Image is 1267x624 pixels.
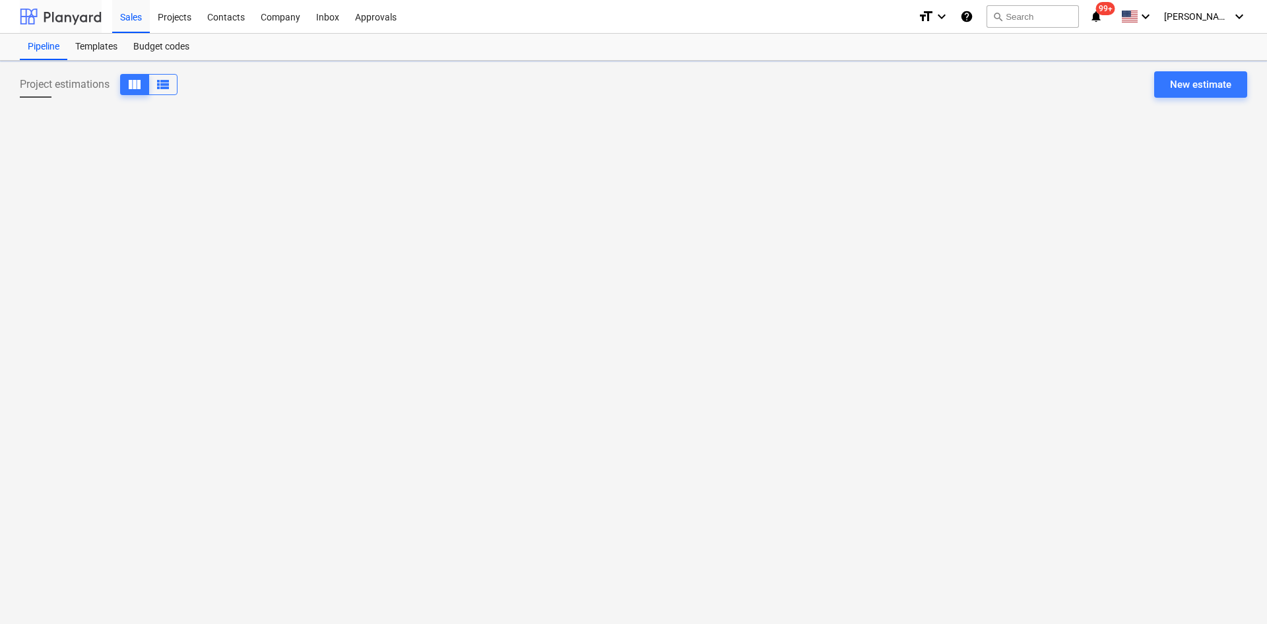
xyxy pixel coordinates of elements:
div: New estimate [1170,76,1231,93]
div: Widget de chat [1201,561,1267,624]
a: Pipeline [20,34,67,60]
a: Templates [67,34,125,60]
span: View as columns [127,77,143,92]
iframe: Chat Widget [1201,561,1267,624]
a: Budget codes [125,34,197,60]
button: New estimate [1154,71,1247,98]
span: View as columns [155,77,171,92]
div: Project estimations [20,74,178,95]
